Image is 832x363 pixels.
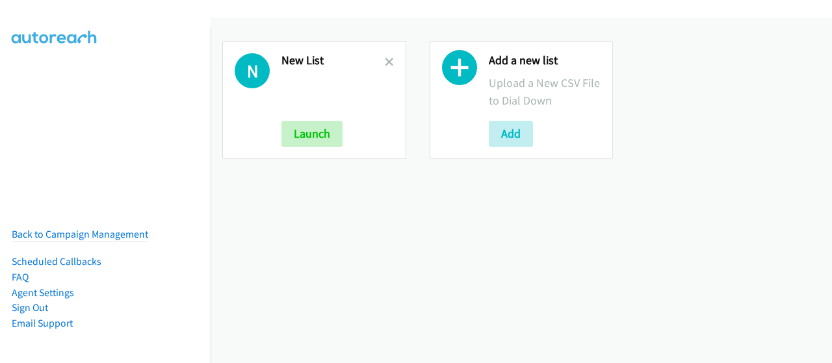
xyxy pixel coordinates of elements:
[12,255,101,268] a: Scheduled Callbacks
[12,286,74,299] a: Agent Settings
[489,53,601,68] h2: Add a new list
[281,121,343,147] button: Launch
[12,228,148,240] a: Back to Campaign Management
[235,53,270,88] h1: N
[281,53,385,68] h2: New List
[12,317,73,329] a: Email Support
[489,74,601,109] p: Upload a New CSV File to Dial Down
[12,271,29,283] a: FAQ
[12,301,48,314] a: Sign Out
[489,121,533,147] button: Add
